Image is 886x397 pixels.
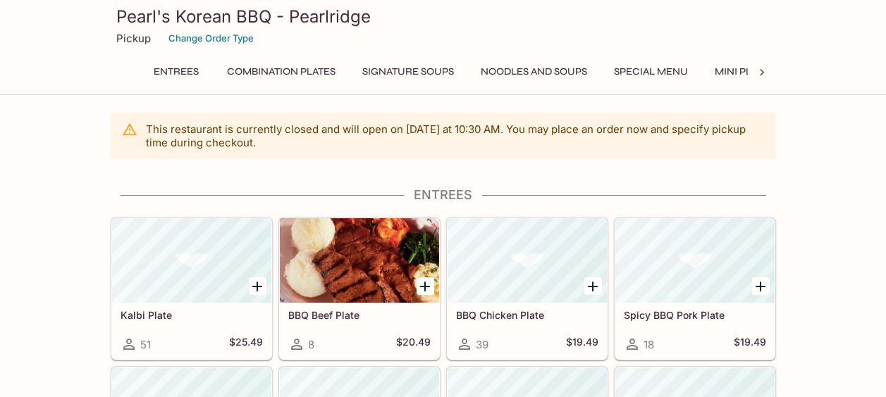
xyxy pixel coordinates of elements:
button: Add BBQ Chicken Plate [584,277,602,295]
h5: BBQ Chicken Plate [456,309,598,321]
button: Mini Plates [707,62,782,82]
h5: Spicy BBQ Pork Plate [624,309,766,321]
span: 8 [308,338,314,351]
h5: $19.49 [566,336,598,353]
a: Spicy BBQ Pork Plate18$19.49 [615,218,775,360]
a: Kalbi Plate51$25.49 [111,218,272,360]
p: Pickup [116,32,151,45]
span: 39 [476,338,488,351]
span: 51 [140,338,151,351]
button: Add Kalbi Plate [249,277,266,295]
div: Spicy BBQ Pork Plate [615,218,775,303]
p: This restaurant is currently closed and will open on [DATE] at 10:30 AM . You may place an order ... [146,122,765,149]
span: 18 [644,338,654,351]
h3: Pearl's Korean BBQ - Pearlridge [116,6,770,27]
button: Special Menu [606,62,696,82]
button: Noodles and Soups [473,62,595,82]
div: BBQ Beef Plate [280,218,439,303]
h5: $19.49 [734,336,766,353]
a: BBQ Beef Plate8$20.49 [279,218,440,360]
h5: Kalbi Plate [121,309,263,321]
div: BBQ Chicken Plate [448,218,607,303]
h5: $20.49 [396,336,431,353]
h5: $25.49 [229,336,263,353]
h5: BBQ Beef Plate [288,309,431,321]
button: Add Spicy BBQ Pork Plate [752,277,770,295]
button: Change Order Type [162,27,260,49]
button: Entrees [144,62,208,82]
a: BBQ Chicken Plate39$19.49 [447,218,608,360]
button: Combination Plates [219,62,343,82]
h4: Entrees [111,187,776,203]
button: Add BBQ Beef Plate [417,277,434,295]
div: Kalbi Plate [112,218,271,303]
button: Signature Soups [355,62,462,82]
